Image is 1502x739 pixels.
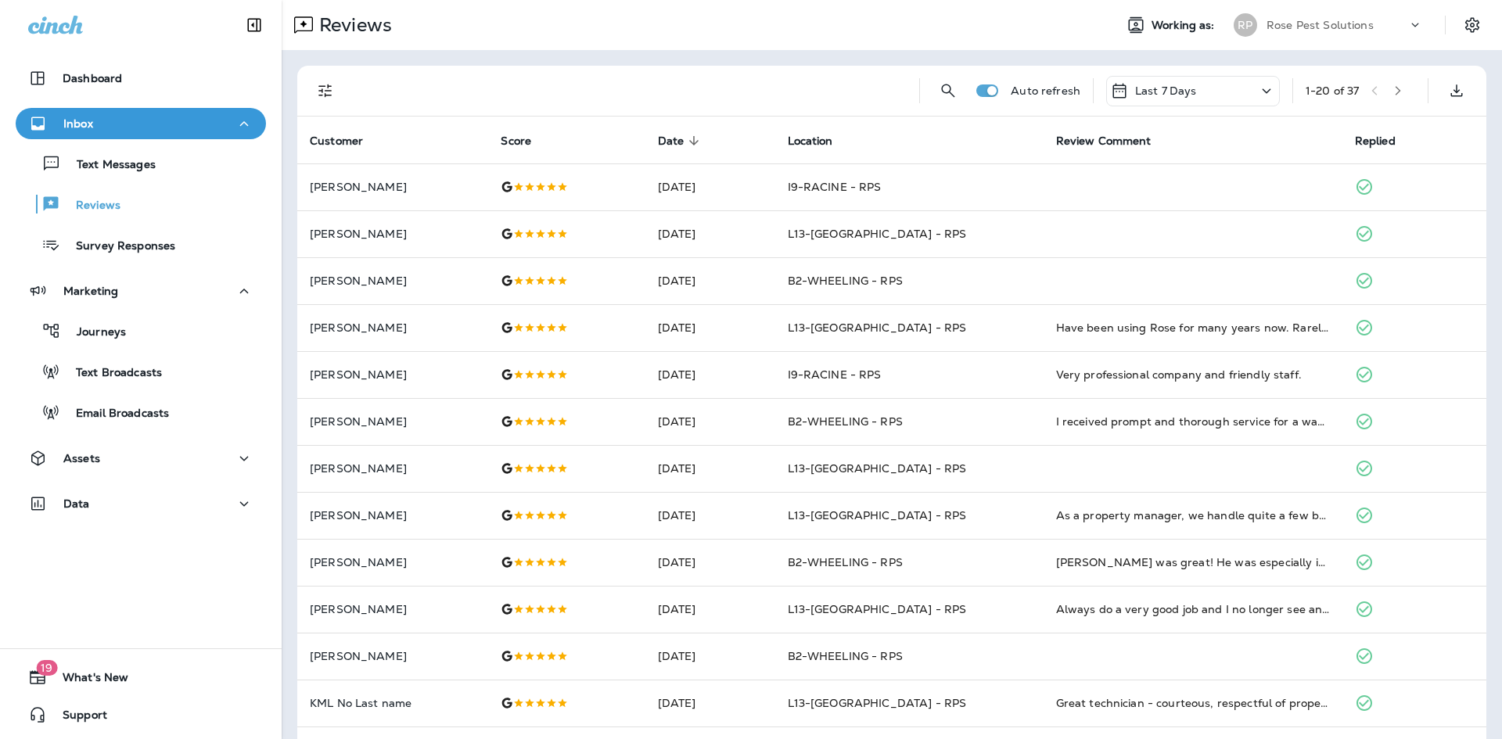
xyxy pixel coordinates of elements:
span: Location [788,135,833,148]
button: 19What's New [16,662,266,693]
span: L13-[GEOGRAPHIC_DATA] - RPS [788,508,967,522]
div: Very professional company and friendly staff. [1056,367,1330,382]
button: Collapse Sidebar [232,9,276,41]
button: Reviews [16,188,266,221]
td: [DATE] [645,351,775,398]
span: I9-RACINE - RPS [788,368,882,382]
p: Text Broadcasts [60,366,162,381]
td: [DATE] [645,680,775,726]
td: [DATE] [645,398,775,445]
span: L13-[GEOGRAPHIC_DATA] - RPS [788,602,967,616]
p: Last 7 Days [1135,84,1197,97]
p: [PERSON_NAME] [310,650,476,662]
p: [PERSON_NAME] [310,509,476,522]
div: RP [1234,13,1257,37]
p: [PERSON_NAME] [310,321,476,334]
span: Support [47,709,107,727]
p: Journeys [61,325,126,340]
p: Rose Pest Solutions [1267,19,1374,31]
span: L13-[GEOGRAPHIC_DATA] - RPS [788,696,967,710]
span: 19 [36,660,57,676]
button: Journeys [16,314,266,347]
p: Email Broadcasts [60,407,169,422]
button: Email Broadcasts [16,396,266,429]
p: Text Messages [61,158,156,173]
p: [PERSON_NAME] [310,603,476,615]
div: As a property manager, we handle quite a few buildings and we have had a very good experience wit... [1056,508,1330,523]
span: L13-[GEOGRAPHIC_DATA] - RPS [788,227,967,241]
span: I9-RACINE - RPS [788,180,882,194]
span: Review Comment [1056,134,1172,148]
td: [DATE] [645,633,775,680]
span: Replied [1355,135,1396,148]
span: Customer [310,134,383,148]
span: Date [658,135,685,148]
button: Search Reviews [932,75,964,106]
p: [PERSON_NAME] [310,181,476,193]
span: B2-WHEELING - RPS [788,555,903,569]
span: Working as: [1152,19,1218,32]
span: B2-WHEELING - RPS [788,274,903,288]
span: Review Comment [1056,135,1152,148]
button: Settings [1458,11,1486,39]
span: B2-WHEELING - RPS [788,414,903,429]
td: [DATE] [645,492,775,539]
td: [DATE] [645,586,775,633]
div: I received prompt and thorough service for a wasp infestation at my home. Derrick Franklin and Al... [1056,414,1330,429]
p: Assets [63,452,100,465]
td: [DATE] [645,163,775,210]
td: [DATE] [645,257,775,304]
button: Export as CSV [1441,75,1472,106]
span: B2-WHEELING - RPS [788,649,903,663]
span: Replied [1355,134,1416,148]
span: Score [501,135,531,148]
span: Location [788,134,853,148]
span: Date [658,134,705,148]
div: Great technician - courteous, respectful of property and very knowledgeable. [1056,695,1330,711]
p: Survey Responses [60,239,175,254]
p: Marketing [63,285,118,297]
p: Inbox [63,117,93,130]
span: L13-[GEOGRAPHIC_DATA] - RPS [788,461,967,475]
p: Reviews [313,13,392,37]
div: Always do a very good job and I no longer see any mice. [1056,601,1330,617]
span: Score [501,134,552,148]
button: Assets [16,443,266,474]
p: Auto refresh [1011,84,1080,97]
p: Data [63,497,90,510]
td: [DATE] [645,539,775,586]
p: [PERSON_NAME] [310,415,476,428]
p: [PERSON_NAME] [310,274,476,287]
span: What's New [47,671,128,690]
p: [PERSON_NAME] [310,556,476,569]
p: [PERSON_NAME] [310,368,476,381]
div: Albert was great! He was especially informative and professional. [1056,554,1330,570]
button: Marketing [16,275,266,307]
p: Reviews [60,199,120,213]
p: [PERSON_NAME] [310,462,476,475]
button: Filters [310,75,341,106]
p: [PERSON_NAME] [310,228,476,240]
button: Inbox [16,108,266,139]
button: Text Broadcasts [16,355,266,388]
span: L13-[GEOGRAPHIC_DATA] - RPS [788,321,967,335]
button: Support [16,699,266,730]
button: Dashboard [16,63,266,94]
button: Data [16,488,266,519]
div: Have been using Rose for many years now. Rarely see a rat anymore. Everyone we have dealt with is... [1056,320,1330,335]
span: Customer [310,135,363,148]
td: [DATE] [645,210,775,257]
p: KML No Last name [310,697,476,709]
td: [DATE] [645,304,775,351]
td: [DATE] [645,445,775,492]
p: Dashboard [63,72,122,84]
button: Survey Responses [16,228,266,261]
button: Text Messages [16,147,266,180]
div: 1 - 20 of 37 [1306,84,1359,97]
